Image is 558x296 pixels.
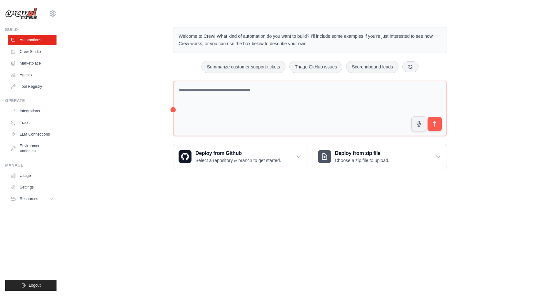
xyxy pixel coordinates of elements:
[8,58,57,68] a: Marketplace
[5,27,57,32] div: Build
[5,98,57,103] div: Operate
[289,61,342,73] button: Triage GitHub issues
[8,182,57,192] a: Settings
[179,33,441,47] p: Welcome to Crew! What kind of automation do you want to build? I'll include some examples if you'...
[195,157,281,164] p: Select a repository & branch to get started.
[201,61,285,73] button: Summarize customer support tickets
[5,280,57,291] button: Logout
[335,149,389,157] h3: Deploy from zip file
[335,157,389,164] p: Choose a zip file to upload.
[195,149,281,157] h3: Deploy from Github
[8,81,57,92] a: Tool Registry
[8,117,57,128] a: Traces
[8,129,57,139] a: LLM Connections
[8,141,57,156] a: Environment Variables
[8,70,57,80] a: Agents
[20,196,38,201] span: Resources
[8,170,57,181] a: Usage
[5,7,37,20] img: Logo
[8,106,57,116] a: Integrations
[5,163,57,168] div: Manage
[346,61,398,73] button: Score inbound leads
[29,283,41,288] span: Logout
[8,194,57,204] button: Resources
[8,35,57,45] a: Automations
[8,46,57,57] a: Crew Studio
